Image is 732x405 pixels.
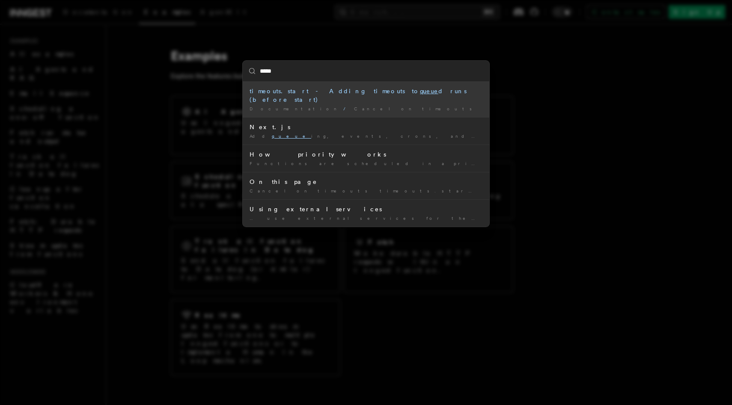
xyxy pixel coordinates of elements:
div: timeouts.start - Adding timeouts to d runs (before start) [250,87,482,104]
span: Documentation [250,106,340,111]
mark: queue [272,133,311,139]
div: Next.js [250,123,482,131]
div: Cancel on timeouts timeouts.start - Adding timeouts to d runs … [250,188,482,194]
span: Cancel on timeouts [354,106,477,111]
div: … use external services for the and state store, and … [250,215,482,222]
div: Using external services [250,205,482,213]
div: Add ing, events, crons, and step functions to your Next … [250,133,482,139]
span: / [343,106,351,111]
div: How priority works [250,150,482,159]
div: On this page [250,177,482,186]
mark: queue [420,88,438,95]
div: Functions are scheduled in a priority based on the … [250,160,482,167]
